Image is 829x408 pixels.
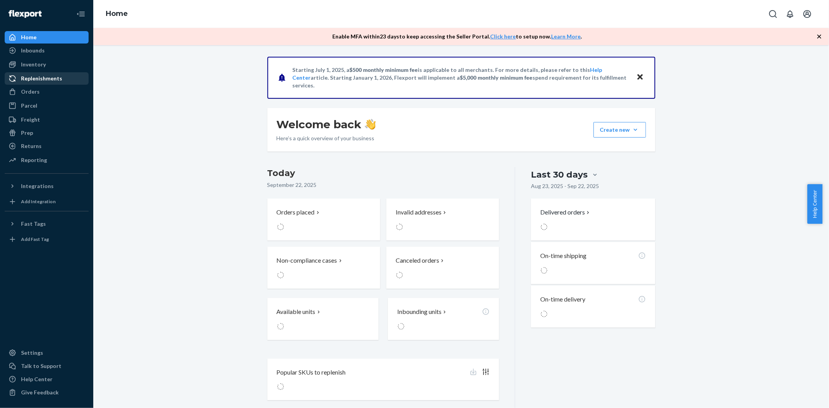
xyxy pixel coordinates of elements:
div: Replenishments [21,75,62,82]
p: Canceled orders [396,256,439,265]
a: Reporting [5,154,89,166]
div: Help Center [21,375,52,383]
a: Freight [5,113,89,126]
button: Close [635,72,645,83]
button: Inbounding units [388,298,499,340]
div: Inventory [21,61,46,68]
p: Available units [277,307,316,316]
button: Available units [267,298,379,340]
img: hand-wave emoji [365,119,376,130]
div: Inbounds [21,47,45,54]
a: Orders [5,85,89,98]
p: On-time delivery [540,295,585,304]
div: Settings [21,349,43,357]
div: Returns [21,142,42,150]
div: Freight [21,116,40,124]
button: Open account menu [799,6,815,22]
div: Integrations [21,182,54,190]
a: Help Center [5,373,89,385]
div: Reporting [21,156,47,164]
button: Talk to Support [5,360,89,372]
a: Click here [490,33,516,40]
button: Non-compliance cases [267,247,380,289]
div: Orders [21,88,40,96]
div: Give Feedback [21,389,59,396]
p: Aug 23, 2025 - Sep 22, 2025 [531,182,599,190]
span: Support [16,5,44,12]
p: Starting July 1, 2025, a is applicable to all merchants. For more details, please refer to this a... [293,66,629,89]
div: Parcel [21,102,37,110]
a: Inbounds [5,44,89,57]
p: Inbounding units [397,307,442,316]
div: Add Integration [21,198,56,205]
a: Returns [5,140,89,152]
a: Home [106,9,128,18]
a: Home [5,31,89,44]
a: Settings [5,347,89,359]
button: Close Navigation [73,6,89,22]
h3: Today [267,167,499,180]
p: Orders placed [277,208,315,217]
p: Invalid addresses [396,208,442,217]
div: Prep [21,129,33,137]
div: Talk to Support [21,362,61,370]
a: Add Integration [5,195,89,208]
button: Invalid addresses [386,199,499,241]
p: September 22, 2025 [267,181,499,189]
div: Add Fast Tag [21,236,49,242]
a: Replenishments [5,72,89,85]
button: Fast Tags [5,218,89,230]
p: On-time shipping [540,251,586,260]
img: Flexport logo [9,10,42,18]
a: Inventory [5,58,89,71]
button: Give Feedback [5,386,89,399]
ol: breadcrumbs [99,3,134,25]
span: $5,000 monthly minimum fee [460,74,533,81]
a: Prep [5,127,89,139]
button: Delivered orders [540,208,591,217]
p: Non-compliance cases [277,256,337,265]
span: $500 monthly minimum fee [350,66,418,73]
div: Last 30 days [531,169,588,181]
button: Help Center [807,184,822,224]
button: Orders placed [267,199,380,241]
button: Integrations [5,180,89,192]
a: Add Fast Tag [5,233,89,246]
a: Parcel [5,99,89,112]
p: Popular SKUs to replenish [277,368,346,377]
button: Canceled orders [386,247,499,289]
button: Create new [593,122,646,138]
h1: Welcome back [277,117,376,131]
p: Here’s a quick overview of your business [277,134,376,142]
div: Fast Tags [21,220,46,228]
button: Open Search Box [765,6,781,22]
a: Learn More [552,33,581,40]
p: Enable MFA within 23 days to keep accessing the Seller Portal. to setup now. . [333,33,582,40]
div: Home [21,33,37,41]
button: Open notifications [782,6,798,22]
